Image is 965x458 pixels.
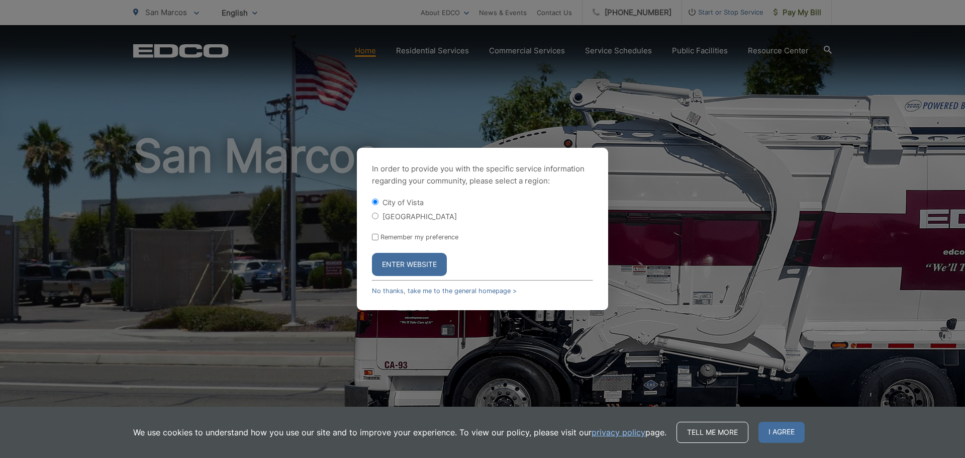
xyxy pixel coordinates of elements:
a: Tell me more [677,422,748,443]
span: I agree [758,422,805,443]
a: privacy policy [592,426,645,438]
a: No thanks, take me to the general homepage > [372,287,517,295]
button: Enter Website [372,253,447,276]
p: In order to provide you with the specific service information regarding your community, please se... [372,163,593,187]
p: We use cookies to understand how you use our site and to improve your experience. To view our pol... [133,426,666,438]
iframe: To enrich screen reader interactions, please activate Accessibility in Grammarly extension settings [907,410,957,458]
label: [GEOGRAPHIC_DATA] [382,212,457,221]
label: Remember my preference [380,233,458,241]
label: City of Vista [382,198,424,207]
